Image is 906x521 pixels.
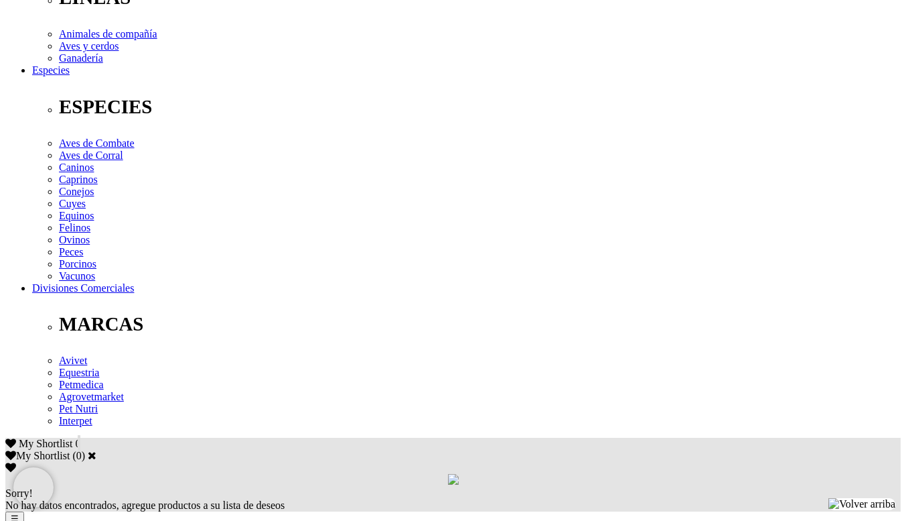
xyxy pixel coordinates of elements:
a: Conejos [59,186,94,197]
a: Equinos [59,210,94,221]
a: Felinos [59,222,90,233]
span: ( ) [72,450,85,461]
div: No hay datos encontrados, agregue productos a su lista de deseos [5,487,901,512]
a: Petmedica [59,379,104,390]
a: Cerrar [88,450,96,461]
a: Cuyes [59,198,86,209]
span: 0 [75,438,80,449]
span: My Shortlist [19,438,72,449]
a: Pet Nutri [59,403,98,414]
a: Interpet [59,415,92,426]
label: 0 [76,450,82,461]
iframe: Brevo live chat [13,467,54,508]
p: MARCAS [59,313,901,335]
a: Porcinos [59,258,96,270]
img: Volver arriba [828,498,895,510]
a: Animales de compañía [59,28,157,40]
p: ESPECIES [59,96,901,118]
a: Equestria [59,367,99,378]
a: Agrovetmarket [59,391,124,402]
a: Caprinos [59,174,98,185]
a: Aves y cerdos [59,40,119,52]
a: Ganadería [59,52,103,64]
a: Especies [32,64,70,76]
label: My Shortlist [5,450,70,461]
a: Caninos [59,162,94,173]
a: Aves de Corral [59,150,123,161]
a: Divisiones Comerciales [32,282,134,294]
img: loading.gif [448,474,459,485]
a: Vacunos [59,270,95,282]
a: Ovinos [59,234,90,245]
a: Peces [59,246,83,257]
a: Avivet [59,355,87,366]
span: Sorry! [5,487,33,499]
a: Aves de Combate [59,137,135,149]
